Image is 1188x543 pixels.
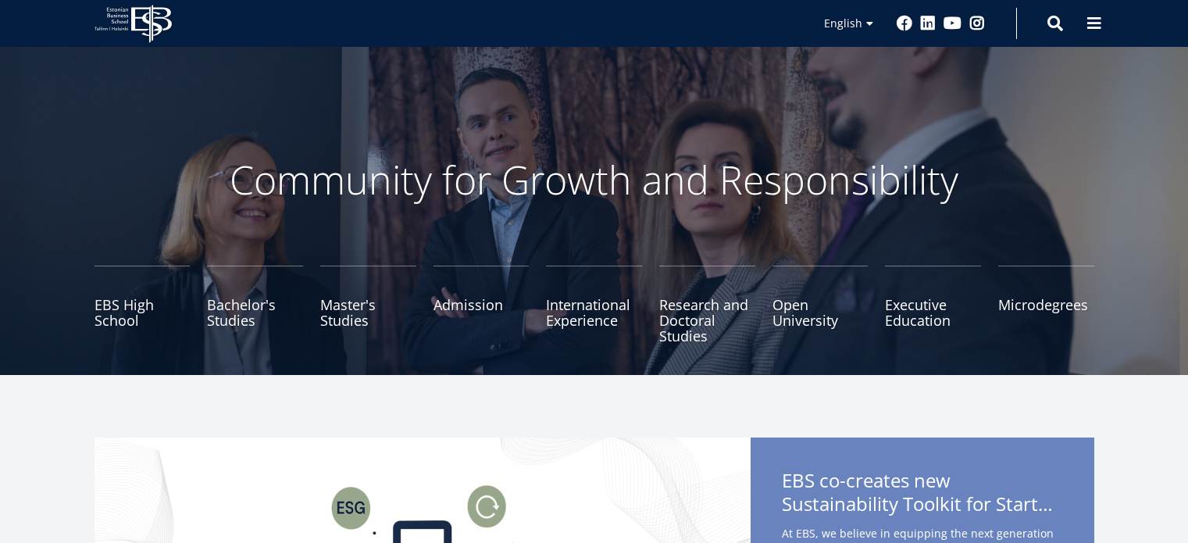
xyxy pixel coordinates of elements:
span: Sustainability Toolkit for Startups [782,492,1063,516]
a: Instagram [969,16,985,31]
a: EBS High School [95,266,191,344]
a: Bachelor's Studies [207,266,303,344]
a: Microdegrees [998,266,1094,344]
p: Community for Growth and Responsibility [180,156,1008,203]
a: Facebook [897,16,912,31]
a: Research and Doctoral Studies [659,266,755,344]
a: International Experience [546,266,642,344]
a: Admission [433,266,530,344]
a: Linkedin [920,16,936,31]
a: Executive Education [885,266,981,344]
a: Master's Studies [320,266,416,344]
a: Open University [772,266,869,344]
a: Youtube [944,16,961,31]
span: EBS co-creates new [782,469,1063,520]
